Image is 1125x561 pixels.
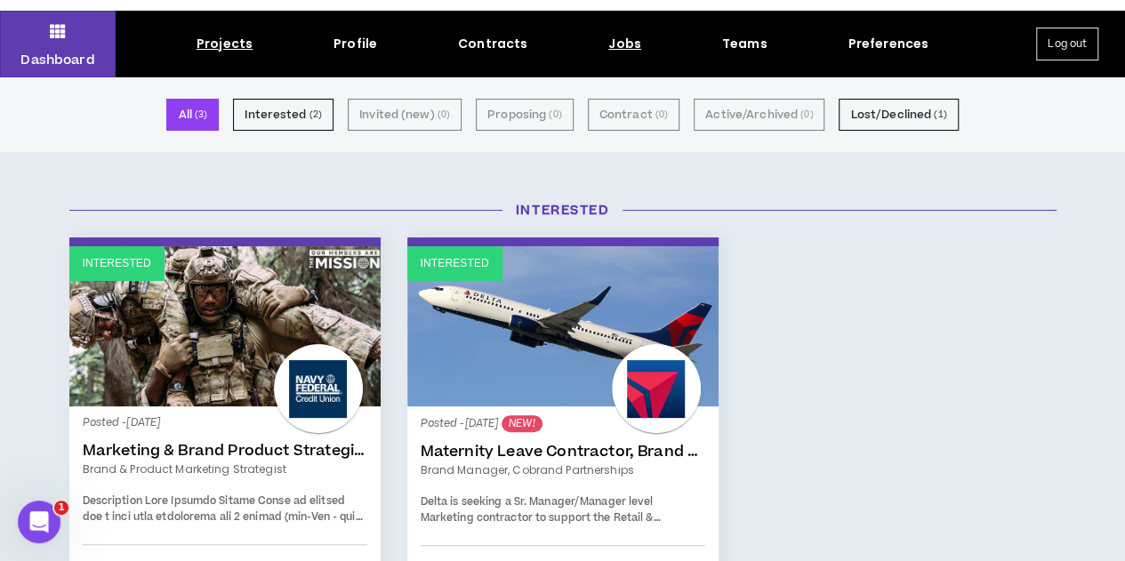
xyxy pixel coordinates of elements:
[800,107,813,123] small: ( 0 )
[722,35,767,53] div: Teams
[549,107,561,123] small: ( 0 )
[69,246,381,406] a: Interested
[54,501,68,515] span: 1
[309,107,322,123] small: ( 2 )
[848,35,928,53] div: Preferences
[83,493,142,509] span: Description
[166,99,219,131] button: All (3)
[421,415,705,432] p: Posted - [DATE]
[588,99,679,131] button: Contract (0)
[655,107,668,123] small: ( 0 )
[333,35,377,53] div: Profile
[934,107,946,123] small: ( 1 )
[502,415,542,432] sup: NEW!
[83,442,367,460] a: Marketing & Brand Product Strategist
[407,246,719,406] a: Interested
[83,461,367,477] a: Brand & Product Marketing Strategist
[56,201,1070,220] h3: Interested
[1036,28,1098,60] button: Log out
[694,99,824,131] button: Active/Archived (0)
[20,51,94,69] p: Dashboard
[458,35,527,53] div: Contracts
[421,255,489,272] p: Interested
[348,99,462,131] button: Invited (new) (0)
[608,35,641,53] div: Jobs
[83,255,151,272] p: Interested
[233,99,333,131] button: Interested (2)
[421,443,705,461] a: Maternity Leave Contractor, Brand Marketing Manager (Cobrand Partnerships)
[83,415,367,431] p: Posted - [DATE]
[438,107,450,123] small: ( 0 )
[18,501,60,543] iframe: Intercom live chat
[476,99,574,131] button: Proposing (0)
[839,99,958,131] button: Lost/Declined (1)
[195,107,207,123] small: ( 3 )
[421,462,705,478] a: Brand Manager, Cobrand Partnerships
